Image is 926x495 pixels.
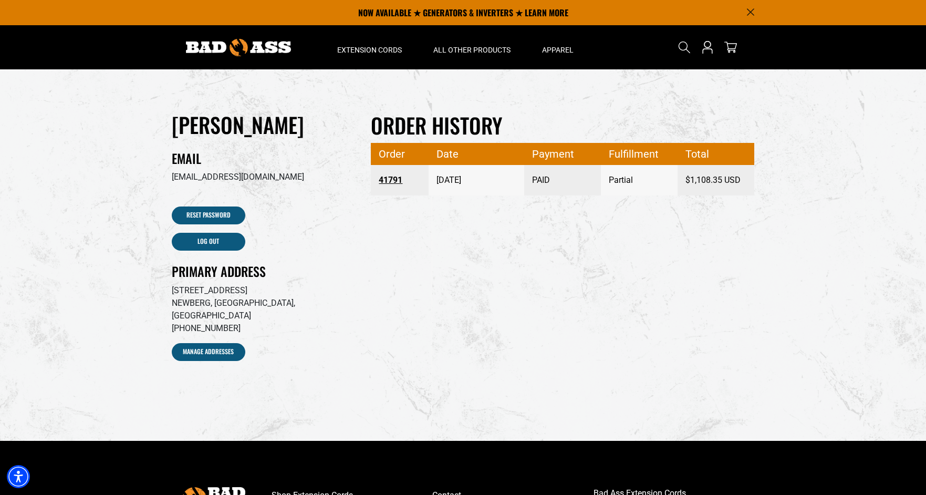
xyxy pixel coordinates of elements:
[436,143,517,164] span: Date
[542,45,574,55] span: Apparel
[685,166,746,195] span: $1,108.35 USD
[337,45,402,55] span: Extension Cords
[172,111,356,138] h1: [PERSON_NAME]
[436,175,461,185] time: [DATE]
[676,39,693,56] summary: Search
[172,207,245,224] a: Reset Password
[526,25,589,69] summary: Apparel
[699,25,716,69] a: Open this option
[371,111,754,139] h2: Order history
[172,171,356,183] p: [EMAIL_ADDRESS][DOMAIN_NAME]
[172,233,245,251] a: Log out
[172,284,356,297] p: [STREET_ADDRESS]
[609,166,670,195] span: Partial
[7,465,30,488] div: Accessibility Menu
[186,39,291,56] img: Bad Ass Extension Cords
[418,25,526,69] summary: All Other Products
[609,143,670,164] span: Fulfillment
[379,171,421,190] a: Order number 41791
[722,41,739,54] a: cart
[172,322,356,335] p: [PHONE_NUMBER]
[532,143,593,164] span: Payment
[379,143,421,164] span: Order
[685,143,746,164] span: Total
[172,343,245,361] a: Manage Addresses
[172,150,356,167] h2: Email
[321,25,418,69] summary: Extension Cords
[433,45,511,55] span: All Other Products
[172,263,356,280] h2: Primary Address
[172,297,356,322] p: NEWBERG, [GEOGRAPHIC_DATA], [GEOGRAPHIC_DATA]
[532,166,593,195] span: PAID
